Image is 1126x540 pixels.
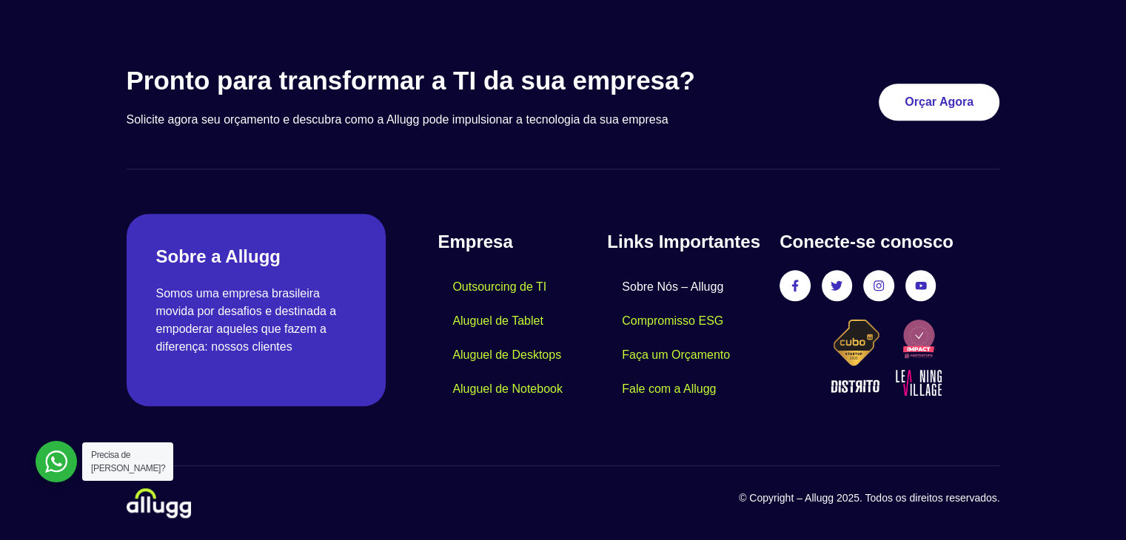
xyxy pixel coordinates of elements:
[607,270,765,406] nav: Menu
[563,490,1000,506] p: © Copyright – Allugg 2025. Todos os direitos reservados.
[607,270,738,304] a: Sobre Nós – Allugg
[879,84,999,121] a: Orçar Agora
[905,96,973,108] span: Orçar Agora
[607,229,765,255] h4: Links Importantes
[780,229,999,255] h4: Conecte-se conosco
[438,338,576,372] a: Aluguel de Desktops
[1052,469,1126,540] div: Widget de chat
[438,372,577,406] a: Aluguel de Notebook
[607,372,731,406] a: Fale com a Allugg
[438,229,607,255] h4: Empresa
[156,285,357,356] p: Somos uma empresa brasileira movida por desafios e destinada a empoderar aqueles que fazem a dife...
[438,270,607,406] nav: Menu
[156,243,357,270] h2: Sobre a Allugg
[127,488,191,518] img: locacao-de-equipamentos-allugg-logo
[127,65,764,96] h3: Pronto para transformar a TI da sua empresa?
[438,270,561,304] a: Outsourcing de TI
[607,304,738,338] a: Compromisso ESG
[1052,469,1126,540] iframe: Chat Widget
[127,111,764,129] p: Solicite agora seu orçamento e descubra como a Allugg pode impulsionar a tecnologia da sua empresa
[607,338,745,372] a: Faça um Orçamento
[438,304,557,338] a: Aluguel de Tablet
[91,450,165,473] span: Precisa de [PERSON_NAME]?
